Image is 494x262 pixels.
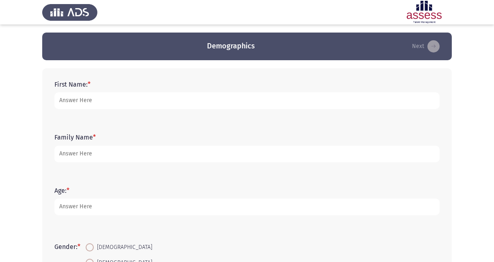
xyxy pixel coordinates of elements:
label: Gender: [54,243,80,251]
input: add answer text [54,92,440,109]
img: Assessment logo of ASSESS English Language Assessment (3 Module) (Ad - IB) [397,1,452,24]
img: Assess Talent Management logo [42,1,97,24]
input: add answer text [54,199,440,215]
button: load next page [410,40,442,53]
label: Family Name [54,133,96,141]
span: [DEMOGRAPHIC_DATA] [94,242,152,252]
input: add answer text [54,146,440,162]
label: First Name: [54,81,91,88]
label: Age: [54,187,69,194]
h3: Demographics [207,41,255,51]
